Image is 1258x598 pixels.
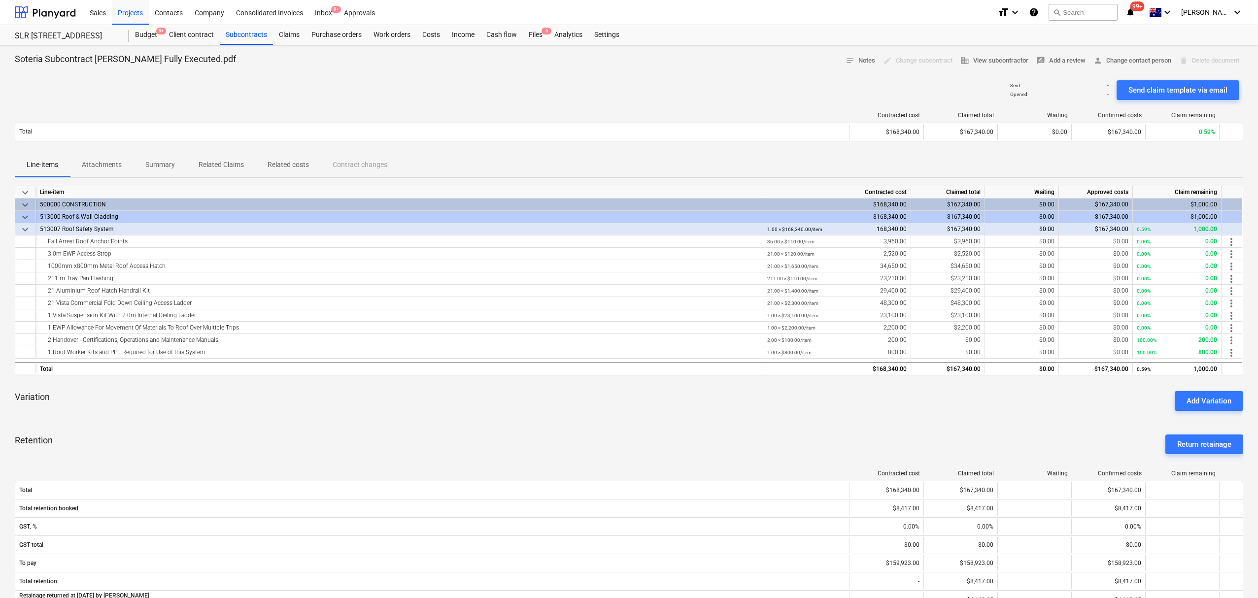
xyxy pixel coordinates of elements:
[1059,211,1133,223] div: $167,340.00
[767,235,907,248] div: 3,960.00
[767,334,907,346] div: 200.00
[1010,91,1028,98] p: Opened :
[1225,248,1237,260] span: more_vert
[954,250,981,257] span: $2,520.00
[40,322,759,334] div: 1 EWP Allowance For Movement Of Materials To Roof Over Multiple Trips
[763,199,911,211] div: $168,340.00
[850,482,923,498] div: $168,340.00
[15,31,117,41] div: SLR [STREET_ADDRESS]
[960,55,1028,66] span: View subcontractor
[951,299,981,306] span: $48,300.00
[1225,298,1237,309] span: more_vert
[767,288,818,294] small: 21.00 × $1,400.00 / item
[548,25,588,45] a: Analytics
[1137,313,1151,318] small: 0.00%
[1039,299,1054,306] span: $0.00
[1137,346,1217,359] div: 800.00
[19,128,33,136] p: Total
[954,324,981,331] span: $2,200.00
[767,264,818,269] small: 21.00 × $1,650.00 / item
[928,470,994,477] div: Claimed total
[1225,334,1237,346] span: more_vert
[40,248,759,260] div: 3.0m EWP Access Strop
[923,573,997,589] div: $8,417.00
[19,187,31,199] span: keyboard_arrow_down
[1137,337,1156,343] small: 100.00%
[1113,324,1128,331] span: $0.00
[997,6,1009,18] i: format_size
[1133,211,1222,223] div: $1,000.00
[15,434,53,454] p: Retention
[923,482,997,498] div: $167,340.00
[1177,438,1231,451] div: Return retainage
[767,227,822,232] small: 1.00 × $168,340.00 / item
[1137,334,1217,346] div: 200.00
[1137,276,1151,281] small: 0.00%
[846,55,875,66] span: Notes
[19,211,31,223] span: keyboard_arrow_down
[1130,1,1145,11] span: 99+
[1181,8,1230,16] span: [PERSON_NAME]
[767,248,907,260] div: 2,520.00
[767,260,907,272] div: 34,650.00
[850,555,923,571] div: $159,923.00
[220,25,273,45] a: Subcontracts
[19,560,846,566] span: To pay
[36,186,763,199] div: Line-item
[1095,226,1128,233] span: $167,340.00
[951,263,981,269] span: $34,650.00
[1093,55,1171,66] span: Change contact person
[763,362,911,374] div: $168,340.00
[985,199,1059,211] div: $0.00
[273,25,306,45] a: Claims
[40,285,759,297] div: 21 Aluminium Roof Hatch Handrail Kit
[1161,6,1173,18] i: keyboard_arrow_down
[1071,500,1145,516] div: $8,417.00
[199,160,244,170] p: Related Claims
[1137,223,1217,235] div: 1,000.00
[911,186,985,199] div: Claimed total
[767,337,812,343] small: 2.00 × $100.00 / item
[36,362,763,374] div: Total
[767,239,815,244] small: 36.00 × $110.00 / item
[129,25,163,45] div: Budget
[951,312,981,319] span: $23,100.00
[1199,129,1215,135] span: 0.59%
[1071,482,1145,498] div: $167,340.00
[1137,297,1217,309] div: 0.00
[1117,80,1239,100] button: Send claim template via email
[911,199,985,211] div: $167,340.00
[767,285,907,297] div: 29,400.00
[767,297,907,309] div: 48,300.00
[1113,275,1128,282] span: $0.00
[1137,366,1151,372] small: 0.59%
[1039,349,1054,356] span: $0.00
[1059,186,1133,199] div: Approved costs
[40,235,759,248] div: Fall Arrest Roof Anchor Points
[1113,312,1128,319] span: $0.00
[1225,322,1237,334] span: more_vert
[1137,248,1217,260] div: 0.00
[1039,226,1054,233] span: $0.00
[40,346,759,359] div: 1 Roof Worker Kits and PPE Required for Use of this System
[15,53,236,65] p: Soteria Subcontract [PERSON_NAME] Fully Executed.pdf
[1137,350,1156,355] small: 100.00%
[1029,6,1039,18] i: Knowledge base
[985,362,1059,374] div: $0.00
[1113,238,1128,245] span: $0.00
[542,28,551,34] span: 9
[1137,285,1217,297] div: 0.00
[1076,470,1142,477] div: Confirmed costs
[1002,470,1068,477] div: Waiting
[1036,56,1045,65] span: rate_review
[928,112,994,119] div: Claimed total
[767,300,818,306] small: 21.00 × $2,300.00 / item
[1039,336,1054,343] span: $0.00
[1137,272,1217,285] div: 0.00
[911,362,985,374] div: $167,340.00
[767,325,816,331] small: 1.00 × $2,200.00 / item
[368,25,416,45] div: Work orders
[1107,91,1109,98] p: -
